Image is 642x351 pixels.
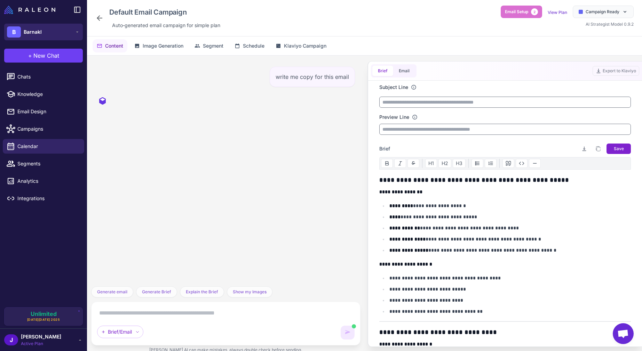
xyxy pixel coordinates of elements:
span: Explain the Brief [186,289,218,295]
span: Generate Brief [142,289,171,295]
a: Calendar [3,139,84,154]
span: 2 [531,8,538,15]
span: Segment [203,42,223,50]
button: AI is generating content. You can keep typing but cannot send until it completes. [341,326,355,340]
span: Knowledge [17,90,79,98]
span: Integrations [17,195,79,202]
span: + [28,51,32,60]
span: Brief [378,68,388,74]
a: Segments [3,156,84,171]
button: Download brief [579,143,590,154]
button: Export to Klaviyo [593,66,639,76]
span: Campaigns [17,125,79,133]
div: Click to edit campaign name [106,6,223,19]
button: +New Chat [4,49,83,63]
a: Chats [3,70,84,84]
a: Knowledge [3,87,84,101]
button: Generate email [91,286,133,297]
span: New Chat [33,51,59,60]
label: Subject Line [379,83,408,91]
div: Open chat [613,323,634,344]
span: Segments [17,160,79,168]
img: Raleon Logo [4,6,55,14]
button: Email Setup2 [501,6,542,18]
label: Preview Line [379,113,409,121]
span: Barnakl [24,28,42,36]
button: H2 [438,159,451,168]
span: AI Strategist Model 0.9.2 [586,22,634,27]
span: Show my Images [233,289,267,295]
button: Show my Images [227,286,272,297]
span: Chats [17,73,79,81]
span: Campaign Ready [586,9,619,15]
span: Auto‑generated email campaign for simple plan [112,22,220,29]
div: Click to edit description [109,20,223,31]
span: [PERSON_NAME] [21,333,61,341]
a: View Plan [548,10,567,15]
span: Calendar [17,142,79,150]
div: J [4,334,18,345]
span: Klaviyo Campaign [284,42,326,50]
span: Analytics [17,177,79,185]
span: Unlimited [31,311,57,317]
span: Save [614,146,624,152]
a: Campaigns [3,122,84,136]
span: AI is generating content. You can still type but cannot send yet. [352,324,356,328]
button: Content [93,39,127,52]
button: H1 [425,159,437,168]
a: Integrations [3,191,84,206]
a: Email Design [3,104,84,119]
span: Content [105,42,123,50]
span: Email Setup [505,9,528,15]
button: Generate Brief [136,286,177,297]
a: Raleon Logo [4,6,58,14]
span: [DATE][DATE] 2025 [27,317,60,322]
button: Explain the Brief [180,286,224,297]
button: Image Generation [130,39,188,52]
button: Save [607,144,631,154]
div: B [7,26,21,38]
span: Schedule [243,42,264,50]
button: Segment [190,39,228,52]
button: Klaviyo Campaign [271,39,331,52]
button: Brief [372,66,393,76]
div: Brief/Email [97,326,143,338]
div: write me copy for this email [270,67,355,87]
button: Copy brief [593,143,604,154]
button: BBarnakl [4,24,83,40]
button: Schedule [230,39,269,52]
span: Generate email [97,289,127,295]
button: Email [393,66,415,76]
button: H3 [453,159,466,168]
span: Email Design [17,108,79,115]
a: Analytics [3,174,84,188]
span: Image Generation [143,42,183,50]
span: Active Plan [21,341,61,347]
span: Brief [379,145,390,153]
